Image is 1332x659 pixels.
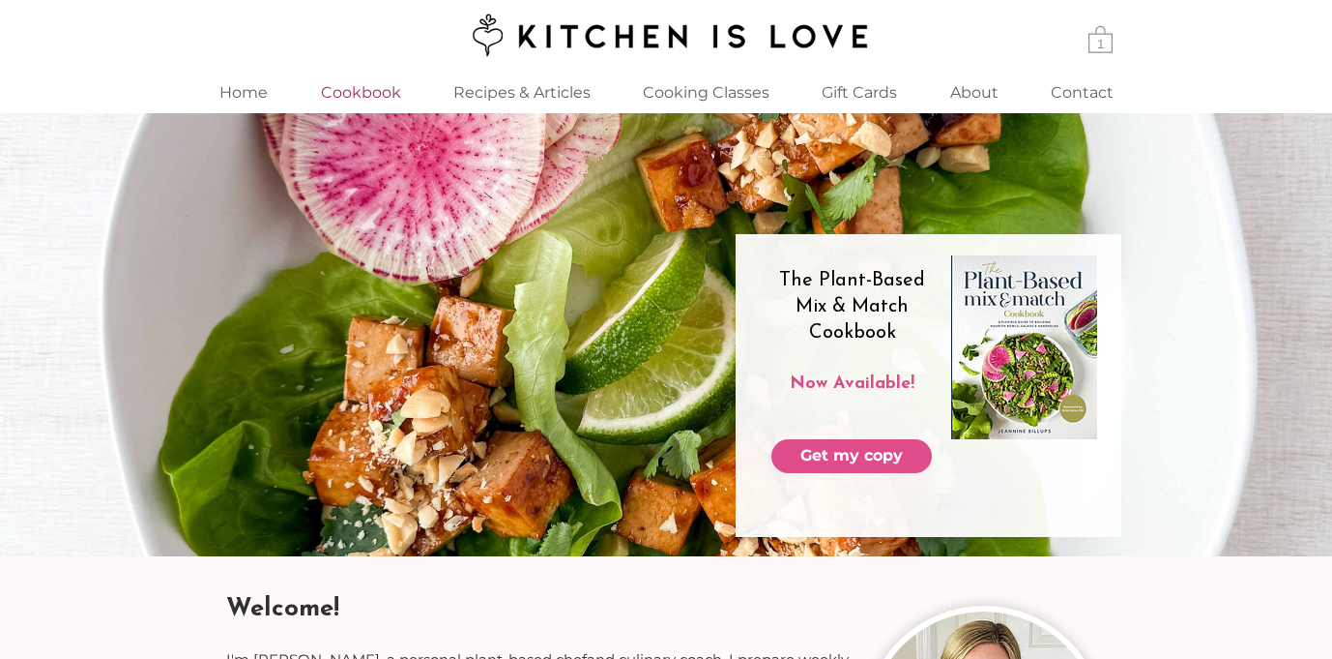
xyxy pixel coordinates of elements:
[617,72,795,113] div: Cooking Classes
[1088,24,1113,53] a: Cart with 1 items
[923,72,1025,113] a: About
[812,72,907,113] p: Gift Cards
[311,72,411,113] p: Cookbook
[444,72,600,113] p: Recipes & Articles
[192,72,1140,113] nav: Site
[459,11,872,59] img: Kitchen is Love logo
[426,72,617,113] a: Recipes & Articles
[941,72,1008,113] p: About
[790,375,914,393] span: Now Available!
[1097,37,1105,51] text: 1
[771,439,932,473] a: Get my copy
[226,596,339,622] span: Welcome!
[779,271,925,343] span: The Plant-Based Mix & Match Cookbook
[1041,72,1123,113] p: Contact
[800,445,903,466] span: Get my copy
[1025,72,1140,113] a: Contact
[295,72,426,113] a: Cookbook
[210,72,277,113] p: Home
[633,72,779,113] p: Cooking Classes
[795,72,923,113] a: Gift Cards
[192,72,295,113] a: Home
